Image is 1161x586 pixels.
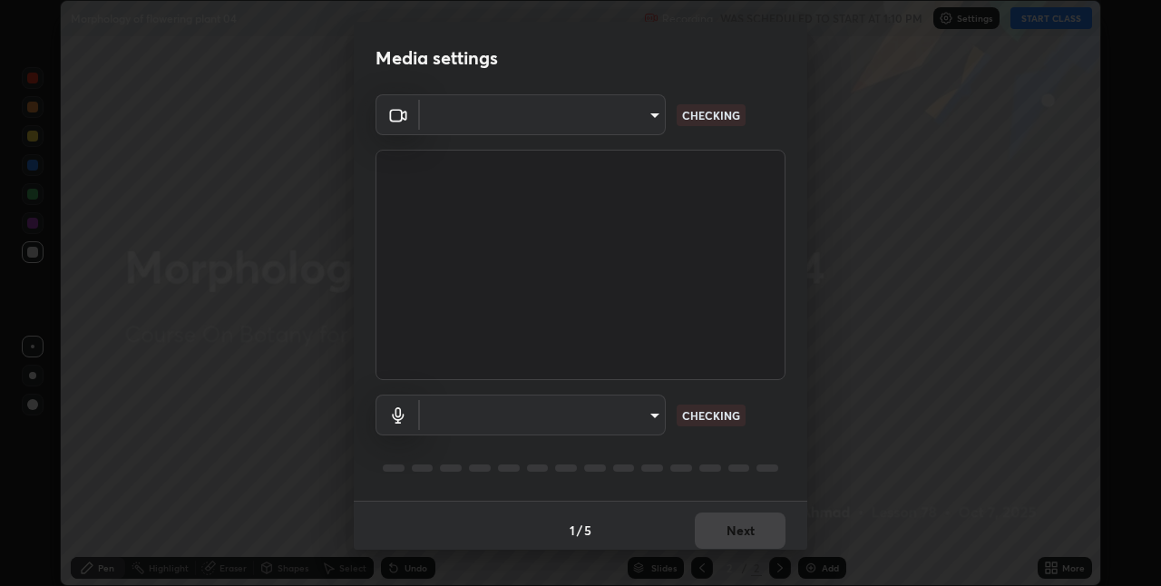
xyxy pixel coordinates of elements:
[420,395,666,435] div: ​
[584,521,591,540] h4: 5
[570,521,575,540] h4: 1
[577,521,582,540] h4: /
[376,46,498,70] h2: Media settings
[682,407,740,424] p: CHECKING
[682,107,740,123] p: CHECKING
[420,94,666,135] div: ​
